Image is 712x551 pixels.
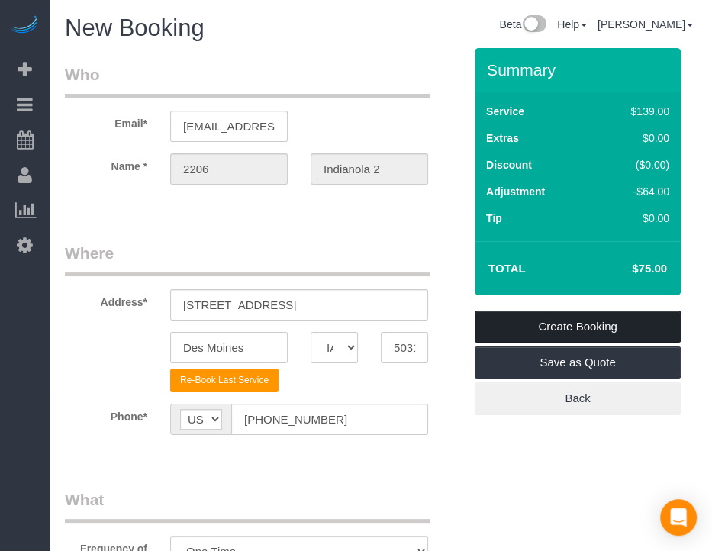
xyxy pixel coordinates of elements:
label: Service [486,104,524,119]
label: Name * [53,153,159,174]
input: Zip Code* [381,332,428,363]
input: City* [170,332,288,363]
legend: What [65,488,430,523]
a: [PERSON_NAME] [598,18,693,31]
img: New interface [521,15,546,35]
a: Help [557,18,587,31]
a: Save as Quote [475,346,681,379]
label: Extras [486,130,519,146]
a: Beta [499,18,546,31]
button: Re-Book Last Service [170,369,279,392]
h3: Summary [487,61,673,79]
label: Discount [486,157,532,172]
div: Open Intercom Messenger [660,499,697,536]
img: Automaid Logo [9,15,40,37]
div: -$64.00 [598,184,669,199]
div: $0.00 [598,211,669,226]
div: ($0.00) [598,157,669,172]
input: Phone* [231,404,428,435]
a: Back [475,382,681,414]
strong: Total [488,262,526,275]
legend: Who [65,63,430,98]
div: $139.00 [598,104,669,119]
label: Tip [486,211,502,226]
a: Create Booking [475,311,681,343]
label: Email* [53,111,159,131]
label: Phone* [53,404,159,424]
legend: Where [65,242,430,276]
h4: $75.00 [586,263,667,275]
input: Last Name* [311,153,428,185]
label: Address* [53,289,159,310]
input: Email* [170,111,288,142]
div: $0.00 [598,130,669,146]
label: Adjustment [486,184,545,199]
span: New Booking [65,14,205,41]
input: First Name* [170,153,288,185]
